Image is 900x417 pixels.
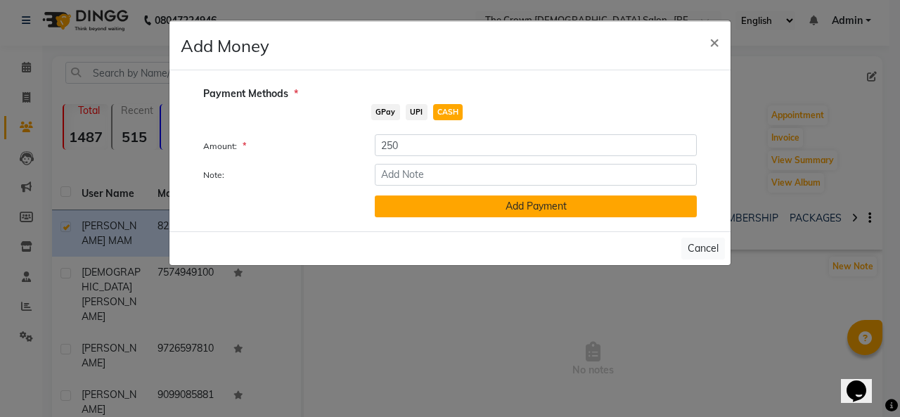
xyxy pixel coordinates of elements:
[375,134,697,156] input: Amount
[371,104,400,120] span: GPay
[681,238,725,259] button: Cancel
[698,22,731,61] button: Close
[193,169,364,181] label: Note:
[181,33,269,58] h4: Add Money
[193,140,364,153] label: Amount:
[841,361,886,403] iframe: chat widget
[709,31,719,52] span: ×
[433,104,463,120] span: CASH
[406,104,427,120] span: UPI
[375,164,697,186] input: Add Note
[203,86,298,101] span: Payment Methods
[375,195,697,217] button: Add Payment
